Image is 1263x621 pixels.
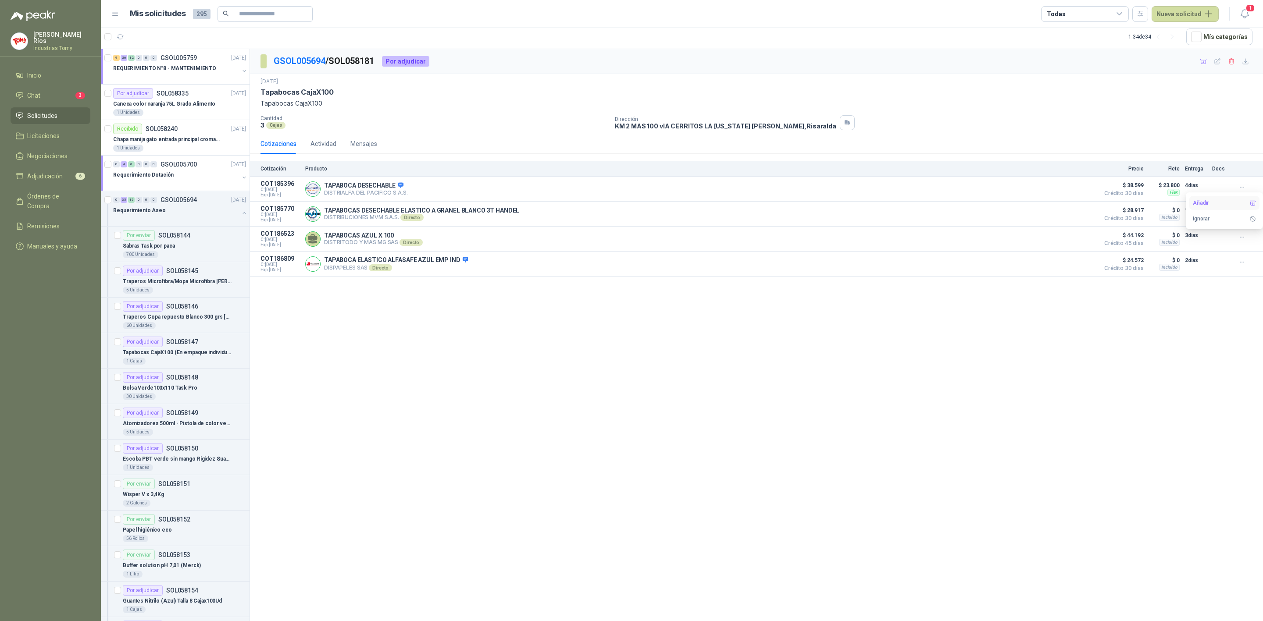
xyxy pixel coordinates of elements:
p: SOL058150 [166,445,198,451]
a: Por adjudicarSOL058335[DATE] Caneca color naranja 75L Grado Alimento1 Unidades [101,85,250,120]
p: COT186809 [260,255,300,262]
a: Inicio [11,67,90,84]
p: [PERSON_NAME] Ríos [33,32,90,44]
p: Dirección [615,116,836,122]
div: 35 [121,197,127,203]
p: Escoba PBT verde sin mango Rigidez Suave CA4701-03 [123,455,232,463]
p: SOL058149 [166,410,198,416]
span: Exp: [DATE] [260,217,300,223]
img: Company Logo [306,207,320,221]
div: Directo [369,264,392,271]
div: Incluido [1159,214,1180,221]
p: TAPABOCAS DESECHABLE ELASTICO A GRANEL BLANCO 3T HANDEL [324,207,519,214]
div: 5 Unidades [123,287,153,294]
a: Por adjudicarSOL058145Traperos Microfibra/Mopa Microfibra [PERSON_NAME] 350grs Provacol Rosca Roj... [101,262,250,298]
div: 1 Unidades [113,109,143,116]
span: Remisiones [27,221,60,231]
p: [DATE] [231,196,246,204]
a: Chat3 [11,87,90,104]
p: $ 0 [1149,205,1180,216]
p: Flete [1149,166,1180,172]
span: Solicitudes [27,111,57,121]
div: Todas [1047,9,1065,19]
span: $ 44.192 [1100,230,1144,241]
span: C: [DATE] [260,187,300,192]
a: Por adjudicarSOL058150Escoba PBT verde sin mango Rigidez Suave CA4701-031 Unidades [101,440,250,475]
span: $ 28.917 [1100,205,1144,216]
div: Por adjudicar [123,443,163,454]
a: Remisiones [11,218,90,234]
p: SOL058145 [166,268,198,274]
p: COT186523 [260,230,300,237]
p: Tapabocas CajaX100 (En empaque individual) [123,348,232,357]
a: Licitaciones [11,128,90,144]
span: Adjudicación [27,171,63,181]
span: Exp: [DATE] [260,192,300,198]
span: Crédito 45 días [1100,241,1144,246]
a: Por adjudicarSOL058148Bolsa Verde100x110 Task Pro30 Unidades [101,369,250,404]
span: C: [DATE] [260,237,300,242]
p: TAPABOCAS AZUL X 100 [324,232,423,239]
p: Wisper V x 3,4Kg [123,490,164,499]
div: 0 [113,161,120,167]
span: Manuales y ayuda [27,241,77,251]
div: Por adjudicar [123,372,163,383]
p: Bolsa Verde100x110 Task Pro [123,384,197,392]
button: Añadir [1189,196,1259,210]
div: Por adjudicar [123,337,163,347]
img: Company Logo [306,182,320,196]
div: 1 Cajas [123,606,146,613]
button: Mís categorías [1186,28,1252,45]
div: Por enviar [123,514,155,525]
div: 12 [128,55,135,61]
span: 295 [193,9,210,19]
div: 5 Unidades [123,429,153,436]
p: TAPABOCA DESECHABLE [324,182,407,190]
div: Cotizaciones [260,139,296,149]
p: DISTRIBUCIONES MVM S.A.S. [324,214,519,221]
span: Negociaciones [27,151,68,161]
p: Cantidad [260,115,608,121]
span: search [223,11,229,17]
p: Entrega [1185,166,1207,172]
p: Tapabocas CajaX100 [260,88,334,97]
div: Incluido [1159,239,1180,246]
div: Por adjudicar [382,56,429,67]
p: Guantes Nitrilo (Azul) Talla 8 Cajax100Ud [123,597,222,605]
a: Negociaciones [11,148,90,164]
p: KM 2 MAS 100 vIA CERRITOS LA [US_STATE] [PERSON_NAME] , Risaralda [615,122,836,130]
p: GSOL005700 [161,161,197,167]
div: Por enviar [123,479,155,489]
a: Por adjudicarSOL058154Guantes Nitrilo (Azul) Talla 8 Cajax100Ud1 Cajas [101,582,250,617]
span: 1 [1245,4,1255,12]
div: Directo [400,214,424,221]
div: Cajas [266,122,285,129]
p: DISPAPELES SAS [324,264,468,271]
span: 6 [75,173,85,180]
div: 4 [121,161,127,167]
div: 1 Cajas [123,358,146,365]
p: Producto [305,166,1095,172]
div: Recibido [113,124,142,134]
span: Órdenes de Compra [27,192,82,211]
p: Precio [1100,166,1144,172]
button: Nueva solicitud [1152,6,1219,22]
a: Por enviarSOL058144Sabras Task por paca700 Unidades [101,227,250,262]
div: 0 [150,197,157,203]
span: $ 24.572 [1100,255,1144,266]
div: 0 [113,197,120,203]
img: Logo peakr [11,11,55,21]
div: Actividad [310,139,336,149]
div: 1 - 34 de 34 [1128,30,1179,44]
p: [DATE] [231,160,246,169]
div: Flex [1167,189,1180,196]
img: Company Logo [11,33,28,50]
p: SOL058153 [158,552,190,558]
p: $ 0 [1149,255,1180,266]
p: Papel higiénico eco [123,526,172,534]
div: Directo [400,239,423,246]
p: TAPABOCA ELASTICO ALFASAFE AZUL EMP IND [324,256,468,264]
a: Por adjudicarSOL058149Atomizadores 500ml - Pistola de color verde5 Unidades [101,404,250,440]
p: REQUERIMIENTO N°8 - MANTENIMIENTO [113,64,216,73]
button: 1 [1237,6,1252,22]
